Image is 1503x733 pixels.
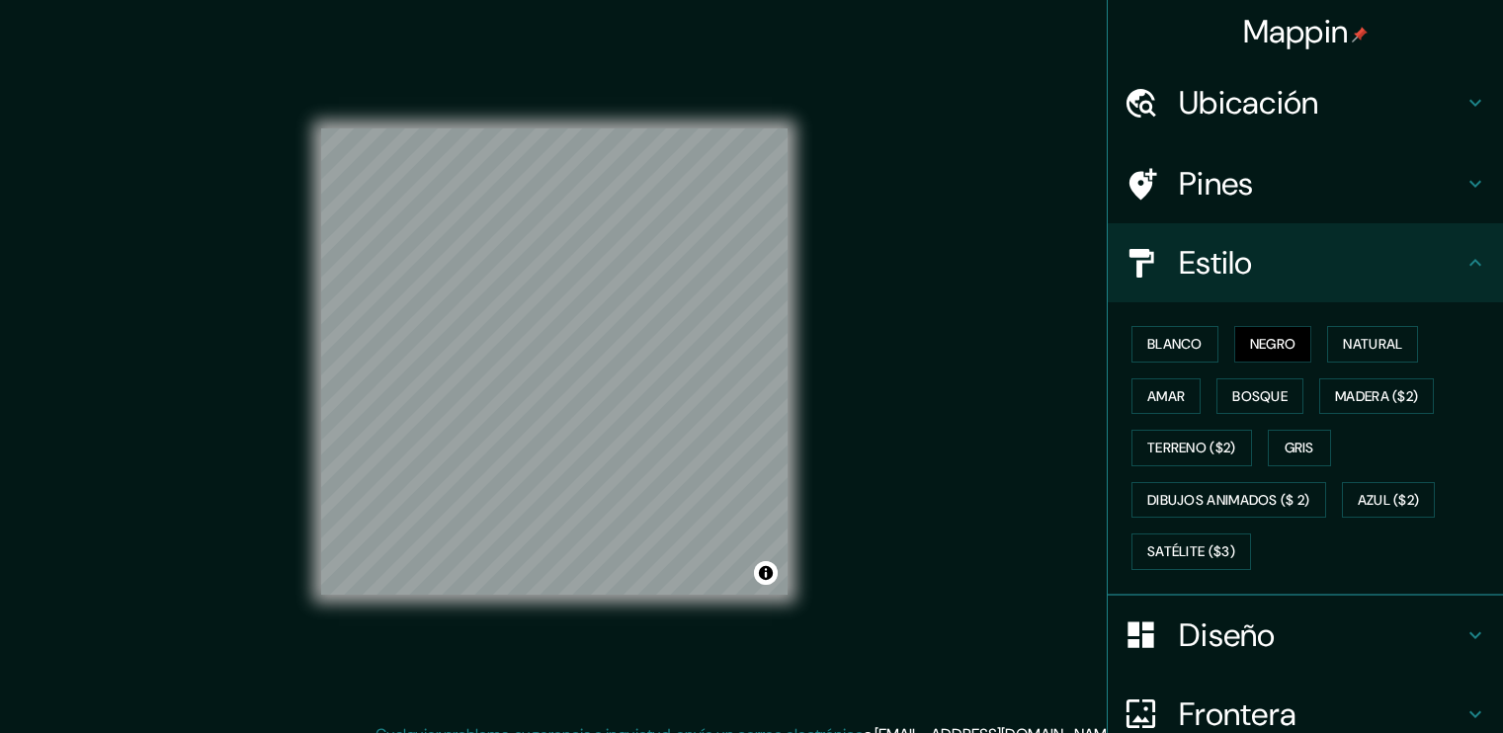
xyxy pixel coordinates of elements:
[1131,430,1252,466] button: Terreno ($2)
[1108,596,1503,675] div: Diseño
[1319,378,1434,415] button: Madera ($2)
[1147,332,1203,357] font: Blanco
[1268,430,1331,466] button: Gris
[1179,615,1463,655] h4: Diseño
[1108,223,1503,302] div: Estilo
[1179,83,1463,122] h4: Ubicación
[1108,63,1503,142] div: Ubicación
[1147,436,1236,460] font: Terreno ($2)
[1131,326,1218,363] button: Blanco
[1243,11,1349,52] font: Mappin
[1335,384,1418,409] font: Madera ($2)
[1234,326,1312,363] button: Negro
[1131,533,1251,570] button: Satélite ($3)
[1343,332,1402,357] font: Natural
[754,561,778,585] button: Alternar atribución
[1147,488,1310,513] font: Dibujos animados ($ 2)
[1179,243,1463,283] h4: Estilo
[321,128,788,595] canvas: Mapa
[1250,332,1296,357] font: Negro
[1108,144,1503,223] div: Pines
[1131,482,1326,519] button: Dibujos animados ($ 2)
[1285,436,1314,460] font: Gris
[1179,164,1463,204] h4: Pines
[1358,488,1420,513] font: Azul ($2)
[1327,656,1481,711] iframe: Help widget launcher
[1131,378,1201,415] button: Amar
[1352,27,1368,42] img: pin-icon.png
[1216,378,1303,415] button: Bosque
[1342,482,1436,519] button: Azul ($2)
[1147,539,1235,564] font: Satélite ($3)
[1327,326,1418,363] button: Natural
[1232,384,1288,409] font: Bosque
[1147,384,1185,409] font: Amar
